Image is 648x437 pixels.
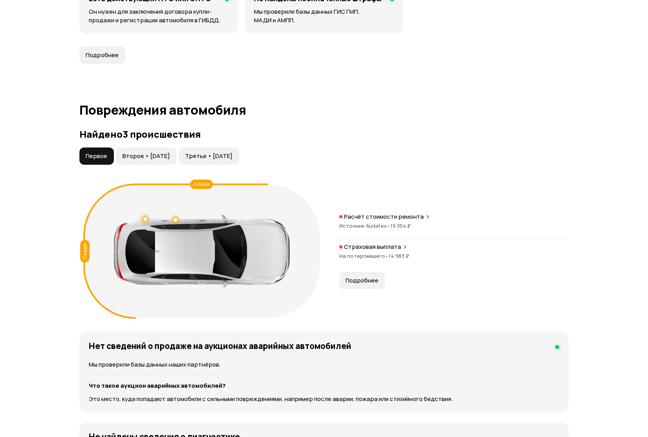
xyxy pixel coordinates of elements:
strong: Что такое аукцион аварийных автомобилей? [89,381,226,390]
p: Мы проверили базы данных наших партнёров. [89,360,559,369]
div: Слева [190,180,213,189]
div: Сзади [80,240,90,263]
span: Подробнее [86,51,119,59]
h3: Найдено 3 происшествия [79,129,569,140]
h1: Повреждения автомобиля [79,103,569,117]
span: Подробнее [346,277,378,284]
button: Первое [79,147,114,165]
span: Источник Audatex [339,222,390,229]
h4: Нет сведений о продаже на аукционах аварийных автомобилей [89,341,351,351]
span: Второе • [DATE] [122,152,170,160]
p: Это место, куда попадают автомобили с сильными повреждениями, например после аварии, пожара или с... [89,395,559,403]
button: Подробнее [79,47,125,64]
button: Подробнее [339,272,385,289]
span: Первое [86,152,107,160]
p: Расчёт стоимости ремонта [344,213,424,221]
span: Третье • [DATE] [185,152,232,160]
span: 19 354 ₽ [390,222,411,229]
span: • [387,222,390,229]
span: 14 983 ₽ [389,252,409,259]
button: Третье • [DATE] [179,147,239,165]
span: • [385,252,389,259]
span: На потерпевшего [339,252,389,259]
p: Он нужен для заключения договора купли-продажи и регистрации автомобиля в ГИБДД. [89,7,229,25]
p: Страховая выплата [344,243,401,251]
p: Мы проверили базы данных ГИС ГМП, МАДИ и АМПП. [254,7,394,25]
button: Второе • [DATE] [116,147,176,165]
